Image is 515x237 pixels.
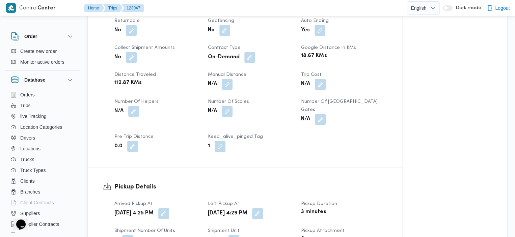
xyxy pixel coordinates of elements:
h3: Database [24,76,45,84]
b: Yes [301,26,310,34]
span: Geofencing [208,19,234,23]
span: Supplier Contracts [20,220,59,228]
b: No [114,53,121,61]
span: Pickup Duration [301,202,337,206]
span: Number of [GEOGRAPHIC_DATA] Gates [301,99,377,112]
b: 112.87 KMs [114,79,142,87]
div: Database [5,89,80,235]
span: Suppliers [20,209,40,217]
button: Suppliers [8,208,77,219]
button: 123047 [121,4,144,12]
button: Create new order [8,46,77,57]
button: Branches [8,186,77,197]
b: On-Demand [208,53,240,61]
button: Clients [8,176,77,186]
button: Trips [8,100,77,111]
button: Trips [103,4,123,12]
b: [DATE] 4:25 PM [114,209,154,217]
b: N/A [301,115,310,123]
span: Pickup Attachment [301,229,344,233]
button: Supplier Contracts [8,219,77,230]
span: Number of Scales [208,99,249,104]
span: Manual Distance [208,72,246,77]
span: Drivers [20,134,35,142]
b: 0.0 [114,142,123,150]
span: Trucks [20,155,34,164]
span: Monitor active orders [20,58,64,66]
span: live Tracking [20,112,47,120]
span: Truck Types [20,166,46,174]
span: Contract Type [208,46,241,50]
span: Clients [20,177,35,185]
button: Locations [8,143,77,154]
span: Left Pickup At [208,202,239,206]
span: Location Categories [20,123,62,131]
button: Orders [8,89,77,100]
button: Order [11,32,74,40]
button: Trucks [8,154,77,165]
button: Logout [484,1,512,15]
span: Google distance in KMs [301,46,356,50]
span: Logout [495,4,510,12]
b: [DATE] 4:29 PM [208,209,247,217]
button: Client Contracts [8,197,77,208]
h3: Pickup Details [114,182,387,191]
button: live Tracking [8,111,77,122]
b: N/A [114,107,124,115]
b: No [208,26,215,34]
span: Number of Helpers [114,99,159,104]
span: Trips [20,101,31,110]
span: Orders [20,91,35,99]
button: Drivers [8,132,77,143]
span: Create new order [20,47,57,55]
div: Order [5,46,80,70]
span: Shipment Unit [208,229,240,233]
span: Arrived Pickup At [114,202,153,206]
h3: Order [24,32,37,40]
span: Auto Ending [301,19,328,23]
button: Truck Types [8,165,77,176]
b: N/A [208,107,217,115]
button: Location Categories [8,122,77,132]
b: No [114,26,121,34]
b: 1 [208,142,210,150]
span: Pre Trip Distance [114,135,154,139]
button: Monitor active orders [8,57,77,67]
span: keep_alive_pinged Tag [208,135,263,139]
span: Returnable [114,19,140,23]
b: Center [37,6,56,11]
b: 18.67 KMs [301,52,327,60]
iframe: chat widget [7,210,28,230]
span: Collect Shipment Amounts [114,46,175,50]
span: Client Contracts [20,199,54,207]
button: Home [84,4,104,12]
button: Database [11,76,74,84]
b: N/A [208,80,217,88]
b: N/A [301,80,310,88]
b: 3 minutes [301,208,326,216]
span: Dark mode [453,5,481,11]
img: X8yXhbKr1z7QwAAAABJRU5ErkJggg== [6,3,16,13]
span: Distance Traveled [114,72,156,77]
span: Shipment Number of Units [114,229,175,233]
span: Branches [20,188,40,196]
span: Trip Cost [301,72,322,77]
span: Locations [20,145,40,153]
